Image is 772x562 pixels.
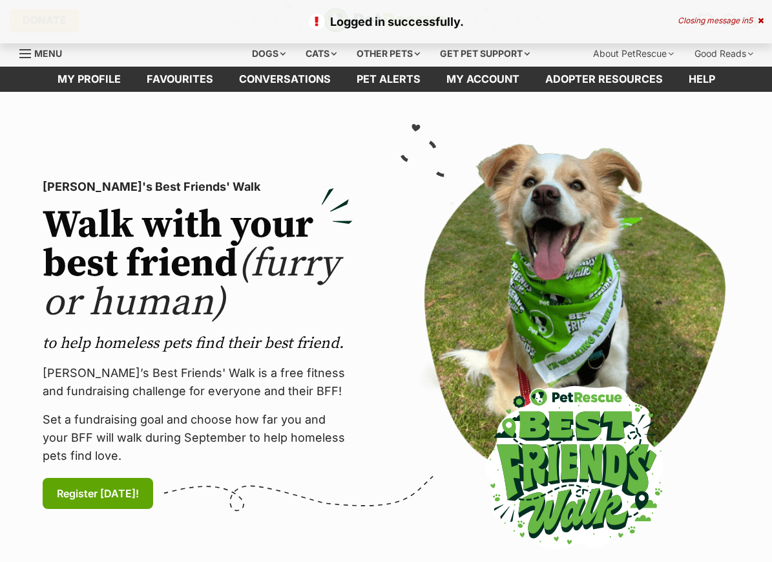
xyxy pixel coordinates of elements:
[297,41,346,67] div: Cats
[431,41,539,67] div: Get pet support
[676,67,728,92] a: Help
[45,67,134,92] a: My profile
[43,333,353,354] p: to help homeless pets find their best friend.
[685,41,762,67] div: Good Reads
[34,48,62,59] span: Menu
[433,67,532,92] a: My account
[584,41,683,67] div: About PetRescue
[43,478,153,509] a: Register [DATE]!
[57,486,139,501] span: Register [DATE]!
[344,67,433,92] a: Pet alerts
[43,364,353,400] p: [PERSON_NAME]’s Best Friends' Walk is a free fitness and fundraising challenge for everyone and t...
[243,41,295,67] div: Dogs
[43,206,353,323] h2: Walk with your best friend
[348,41,429,67] div: Other pets
[43,411,353,465] p: Set a fundraising goal and choose how far you and your BFF will walk during September to help hom...
[19,41,71,64] a: Menu
[43,240,339,327] span: (furry or human)
[134,67,226,92] a: Favourites
[43,178,353,196] p: [PERSON_NAME]'s Best Friends' Walk
[532,67,676,92] a: Adopter resources
[226,67,344,92] a: conversations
